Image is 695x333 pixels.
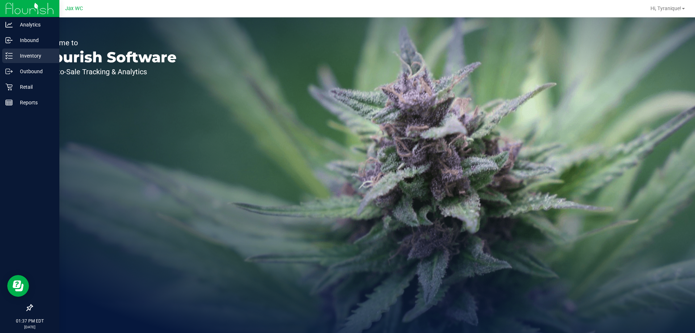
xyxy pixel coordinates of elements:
[13,83,56,91] p: Retail
[5,37,13,44] inline-svg: Inbound
[7,275,29,297] iframe: Resource center
[5,83,13,91] inline-svg: Retail
[13,20,56,29] p: Analytics
[13,36,56,45] p: Inbound
[5,21,13,28] inline-svg: Analytics
[5,99,13,106] inline-svg: Reports
[65,5,83,12] span: Jax WC
[39,50,177,64] p: Flourish Software
[3,318,56,324] p: 01:37 PM EDT
[5,68,13,75] inline-svg: Outbound
[13,67,56,76] p: Outbound
[39,39,177,46] p: Welcome to
[39,68,177,75] p: Seed-to-Sale Tracking & Analytics
[13,98,56,107] p: Reports
[650,5,681,11] span: Hi, Tyranique!
[13,51,56,60] p: Inventory
[5,52,13,59] inline-svg: Inventory
[3,324,56,330] p: [DATE]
